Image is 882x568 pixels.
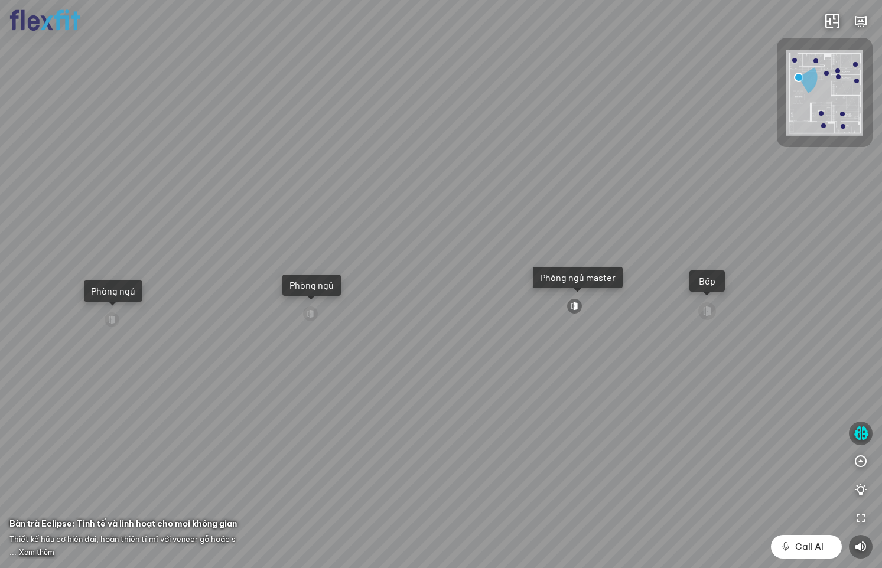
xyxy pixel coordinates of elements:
[9,547,54,557] span: ...
[697,275,718,287] div: Bếp
[540,272,616,283] div: Phòng ngủ master
[771,535,842,559] button: Call AI
[91,285,135,297] div: Phòng ngủ
[795,540,824,554] span: Call AI
[786,50,863,136] img: Flexfit_Apt1_M__JKL4XAWR2ATG.png
[19,548,54,557] span: Xem thêm
[289,279,334,291] div: Phòng ngủ
[9,9,80,31] img: logo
